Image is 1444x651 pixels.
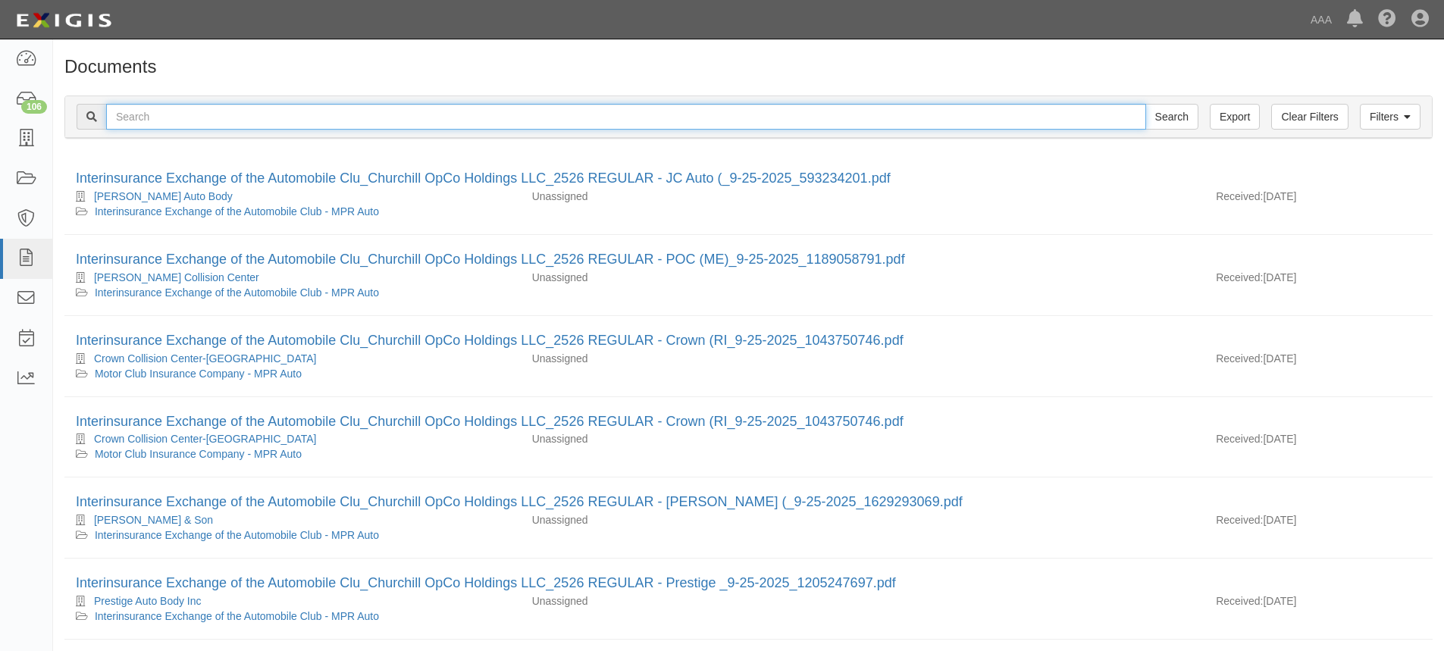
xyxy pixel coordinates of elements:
[11,7,116,34] img: logo-5460c22ac91f19d4615b14bd174203de0afe785f0fc80cf4dbbc73dc1793850b.png
[1216,270,1263,285] p: Received:
[76,333,904,348] a: Interinsurance Exchange of the Automobile Clu_Churchill OpCo Holdings LLC_2526 REGULAR - Crown (R...
[76,250,1421,270] div: Interinsurance Exchange of the Automobile Clu_Churchill OpCo Holdings LLC_2526 REGULAR - POC (ME)...
[863,593,1204,594] div: Effective - Expiration
[1204,189,1433,211] div: [DATE]
[76,446,509,462] div: Motor Club Insurance Company - MPR Auto
[1216,351,1263,366] p: Received:
[76,366,509,381] div: Motor Club Insurance Company - MPR Auto
[76,575,896,590] a: Interinsurance Exchange of the Automobile Clu_Churchill OpCo Holdings LLC_2526 REGULAR - Prestige...
[1303,5,1339,35] a: AAA
[1204,431,1433,454] div: [DATE]
[1216,512,1263,527] p: Received:
[94,514,213,526] a: [PERSON_NAME] & Son
[95,286,379,299] a: Interinsurance Exchange of the Automobile Club - MPR Auto
[94,433,317,445] a: Crown Collision Center-[GEOGRAPHIC_DATA]
[94,190,233,202] a: [PERSON_NAME] Auto Body
[64,57,1433,77] h1: Documents
[95,529,379,541] a: Interinsurance Exchange of the Automobile Club - MPR Auto
[106,104,1146,130] input: Search
[1271,104,1348,130] a: Clear Filters
[521,189,863,204] div: Unassigned
[863,351,1204,352] div: Effective - Expiration
[863,431,1204,432] div: Effective - Expiration
[76,494,963,509] a: Interinsurance Exchange of the Automobile Clu_Churchill OpCo Holdings LLC_2526 REGULAR - [PERSON_...
[76,527,509,543] div: Interinsurance Exchange of the Automobile Club - MPR Auto
[95,205,379,218] a: Interinsurance Exchange of the Automobile Club - MPR Auto
[76,512,509,527] div: Maurice & Son
[76,169,1421,189] div: Interinsurance Exchange of the Automobile Clu_Churchill OpCo Holdings LLC_2526 REGULAR - JC Auto ...
[76,270,509,285] div: Coleman's Collision Center
[76,351,509,366] div: Crown Collision Center-Middleton
[1204,512,1433,535] div: [DATE]
[76,171,891,186] a: Interinsurance Exchange of the Automobile Clu_Churchill OpCo Holdings LLC_2526 REGULAR - JC Auto ...
[95,448,302,460] a: Motor Club Insurance Company - MPR Auto
[94,271,259,283] a: [PERSON_NAME] Collision Center
[863,512,1204,513] div: Effective - Expiration
[521,351,863,366] div: Unassigned
[76,493,1421,512] div: Interinsurance Exchange of the Automobile Clu_Churchill OpCo Holdings LLC_2526 REGULAR - Maurice ...
[1216,431,1263,446] p: Received:
[76,431,509,446] div: Crown Collision Center-Bristol
[863,270,1204,271] div: Effective - Expiration
[76,189,509,204] div: J C Auto Body
[94,595,202,607] a: Prestige Auto Body Inc
[1204,270,1433,293] div: [DATE]
[1204,351,1433,374] div: [DATE]
[76,204,509,219] div: Interinsurance Exchange of the Automobile Club - MPR Auto
[95,610,379,622] a: Interinsurance Exchange of the Automobile Club - MPR Auto
[76,414,904,429] a: Interinsurance Exchange of the Automobile Clu_Churchill OpCo Holdings LLC_2526 REGULAR - Crown (R...
[94,352,317,365] a: Crown Collision Center-[GEOGRAPHIC_DATA]
[521,512,863,527] div: Unassigned
[1360,104,1421,130] a: Filters
[521,270,863,285] div: Unassigned
[1210,104,1260,130] a: Export
[76,331,1421,351] div: Interinsurance Exchange of the Automobile Clu_Churchill OpCo Holdings LLC_2526 REGULAR - Crown (R...
[95,368,302,380] a: Motor Club Insurance Company - MPR Auto
[1145,104,1198,130] input: Search
[521,593,863,609] div: Unassigned
[76,285,509,300] div: Interinsurance Exchange of the Automobile Club - MPR Auto
[76,574,1421,593] div: Interinsurance Exchange of the Automobile Clu_Churchill OpCo Holdings LLC_2526 REGULAR - Prestige...
[1216,189,1263,204] p: Received:
[1378,11,1396,29] i: Help Center - Complianz
[1216,593,1263,609] p: Received:
[521,431,863,446] div: Unassigned
[1204,593,1433,616] div: [DATE]
[76,593,509,609] div: Prestige Auto Body Inc
[21,100,47,114] div: 106
[76,252,905,267] a: Interinsurance Exchange of the Automobile Clu_Churchill OpCo Holdings LLC_2526 REGULAR - POC (ME)...
[76,412,1421,432] div: Interinsurance Exchange of the Automobile Clu_Churchill OpCo Holdings LLC_2526 REGULAR - Crown (R...
[76,609,509,624] div: Interinsurance Exchange of the Automobile Club - MPR Auto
